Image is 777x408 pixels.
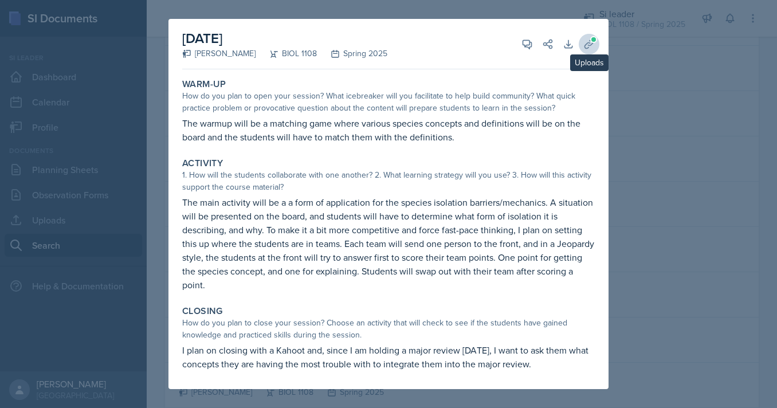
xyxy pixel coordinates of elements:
[182,79,226,90] label: Warm-Up
[317,48,387,60] div: Spring 2025
[182,169,595,193] div: 1. How will the students collaborate with one another? 2. What learning strategy will you use? 3....
[579,34,599,54] button: Uploads
[182,343,595,371] p: I plan on closing with a Kahoot and, since I am holding a major review [DATE], I want to ask them...
[182,305,223,317] label: Closing
[182,116,595,144] p: The warmup will be a matching game where various species concepts and definitions will be on the ...
[182,28,387,49] h2: [DATE]
[182,90,595,114] div: How do you plan to open your session? What icebreaker will you facilitate to help build community...
[182,195,595,292] p: The main activity will be a a form of application for the species isolation barriers/mechanics. A...
[182,317,595,341] div: How do you plan to close your session? Choose an activity that will check to see if the students ...
[182,48,256,60] div: [PERSON_NAME]
[256,48,317,60] div: BIOL 1108
[182,158,223,169] label: Activity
